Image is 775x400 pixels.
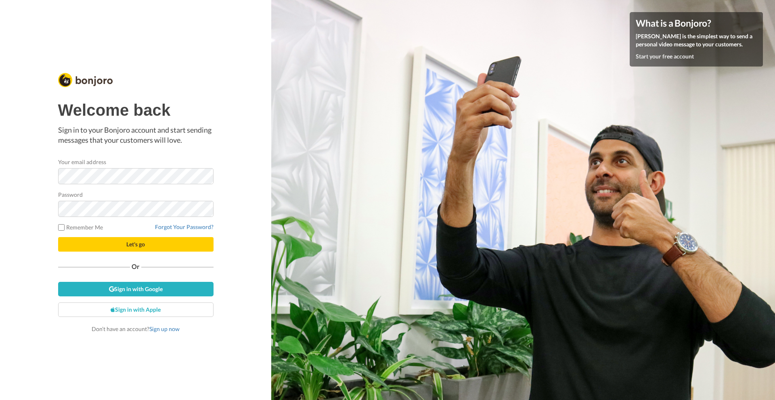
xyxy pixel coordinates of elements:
h4: What is a Bonjoro? [636,18,757,28]
a: Sign in with Google [58,282,214,296]
span: Or [130,264,141,269]
span: Let's go [126,241,145,248]
label: Password [58,190,83,199]
label: Remember Me [58,223,103,231]
input: Remember Me [58,224,65,231]
p: Sign in to your Bonjoro account and start sending messages that your customers will love. [58,125,214,146]
label: Your email address [58,158,106,166]
span: Don’t have an account? [92,325,180,332]
p: [PERSON_NAME] is the simplest way to send a personal video message to your customers. [636,32,757,48]
a: Forgot Your Password? [155,223,214,230]
h1: Welcome back [58,101,214,119]
a: Sign in with Apple [58,302,214,317]
a: Sign up now [149,325,180,332]
a: Start your free account [636,53,694,60]
button: Let's go [58,237,214,252]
